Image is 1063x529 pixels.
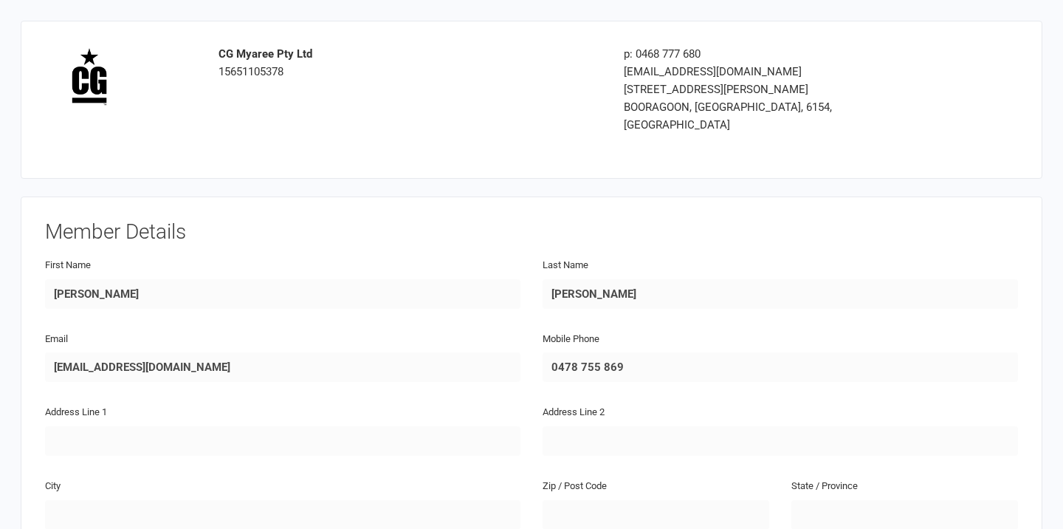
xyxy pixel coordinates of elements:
[45,479,61,494] label: City
[45,332,68,347] label: Email
[624,45,926,63] div: p: 0468 777 680
[45,221,1018,244] h3: Member Details
[791,479,858,494] label: State / Province
[543,258,588,273] label: Last Name
[219,45,602,81] div: 15651105378
[219,47,312,61] strong: CG Myaree Pty Ltd
[624,98,926,134] div: BOORAGOON, [GEOGRAPHIC_DATA], 6154, [GEOGRAPHIC_DATA]
[56,45,123,112] img: image1673507001.png
[45,258,91,273] label: First Name
[543,332,599,347] label: Mobile Phone
[543,479,607,494] label: Zip / Post Code
[624,81,926,98] div: [STREET_ADDRESS][PERSON_NAME]
[543,405,605,420] label: Address Line 2
[45,405,107,420] label: Address Line 1
[624,63,926,81] div: [EMAIL_ADDRESS][DOMAIN_NAME]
